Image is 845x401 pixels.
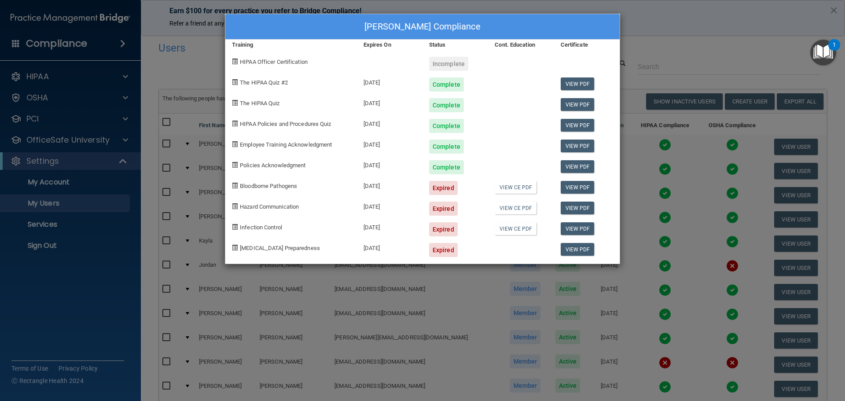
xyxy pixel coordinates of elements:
[561,202,595,214] a: View PDF
[554,40,620,50] div: Certificate
[357,92,422,112] div: [DATE]
[429,57,468,71] div: Incomplete
[495,202,536,214] a: View CE PDF
[561,160,595,173] a: View PDF
[240,162,305,169] span: Policies Acknowledgment
[429,98,464,112] div: Complete
[357,71,422,92] div: [DATE]
[357,174,422,195] div: [DATE]
[225,40,357,50] div: Training
[357,216,422,236] div: [DATE]
[240,141,332,148] span: Employee Training Acknowledgment
[561,222,595,235] a: View PDF
[240,100,279,107] span: The HIPAA Quiz
[810,40,836,66] button: Open Resource Center, 1 new notification
[429,243,458,257] div: Expired
[240,121,331,127] span: HIPAA Policies and Procedures Quiz
[561,77,595,90] a: View PDF
[357,40,422,50] div: Expires On
[495,222,536,235] a: View CE PDF
[495,181,536,194] a: View CE PDF
[240,245,320,251] span: [MEDICAL_DATA] Preparedness
[429,119,464,133] div: Complete
[357,236,422,257] div: [DATE]
[561,119,595,132] a: View PDF
[240,203,299,210] span: Hazard Communication
[240,79,288,86] span: The HIPAA Quiz #2
[357,112,422,133] div: [DATE]
[357,154,422,174] div: [DATE]
[429,160,464,174] div: Complete
[240,224,282,231] span: Infection Control
[357,195,422,216] div: [DATE]
[429,181,458,195] div: Expired
[429,140,464,154] div: Complete
[561,140,595,152] a: View PDF
[422,40,488,50] div: Status
[240,183,297,189] span: Bloodborne Pathogens
[429,77,464,92] div: Complete
[225,14,620,40] div: [PERSON_NAME] Compliance
[429,202,458,216] div: Expired
[833,45,836,56] div: 1
[429,222,458,236] div: Expired
[561,98,595,111] a: View PDF
[357,133,422,154] div: [DATE]
[240,59,308,65] span: HIPAA Officer Certification
[561,243,595,256] a: View PDF
[561,181,595,194] a: View PDF
[488,40,554,50] div: Cont. Education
